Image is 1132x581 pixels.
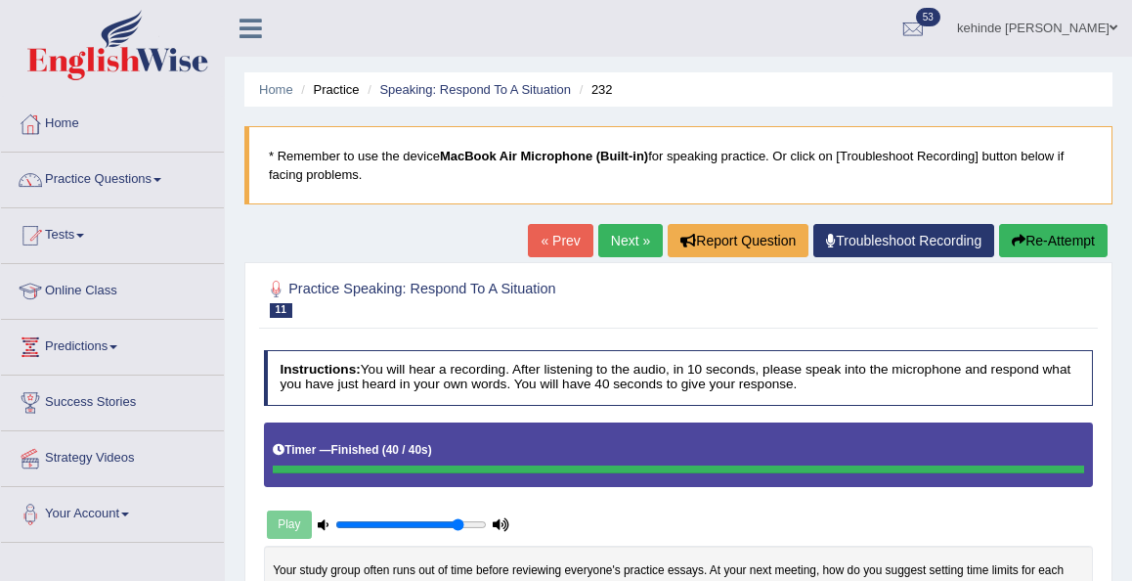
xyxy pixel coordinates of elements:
[331,443,379,457] b: Finished
[379,82,571,97] a: Speaking: Respond To A Situation
[273,444,431,457] h5: Timer —
[259,82,293,97] a: Home
[668,224,808,257] button: Report Question
[575,80,613,99] li: 232
[813,224,994,257] a: Troubleshoot Recording
[244,126,1112,204] blockquote: * Remember to use the device for speaking practice. Or click on [Troubleshoot Recording] button b...
[264,277,778,318] h2: Practice Speaking: Respond To A Situation
[270,303,292,318] span: 11
[1,320,224,369] a: Predictions
[1,208,224,257] a: Tests
[280,362,360,377] b: Instructions:
[999,224,1108,257] button: Re-Attempt
[1,376,224,425] a: Success Stories
[598,224,663,257] a: Next »
[528,224,592,257] a: « Prev
[264,350,1094,406] h4: You will hear a recording. After listening to the audio, in 10 seconds, please speak into the mic...
[382,443,386,457] b: (
[1,487,224,536] a: Your Account
[428,443,432,457] b: )
[386,443,428,457] b: 40 / 40s
[1,97,224,146] a: Home
[1,431,224,480] a: Strategy Videos
[1,264,224,313] a: Online Class
[296,80,359,99] li: Practice
[1,153,224,201] a: Practice Questions
[916,8,940,26] span: 53
[440,149,648,163] b: MacBook Air Microphone (Built-in)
